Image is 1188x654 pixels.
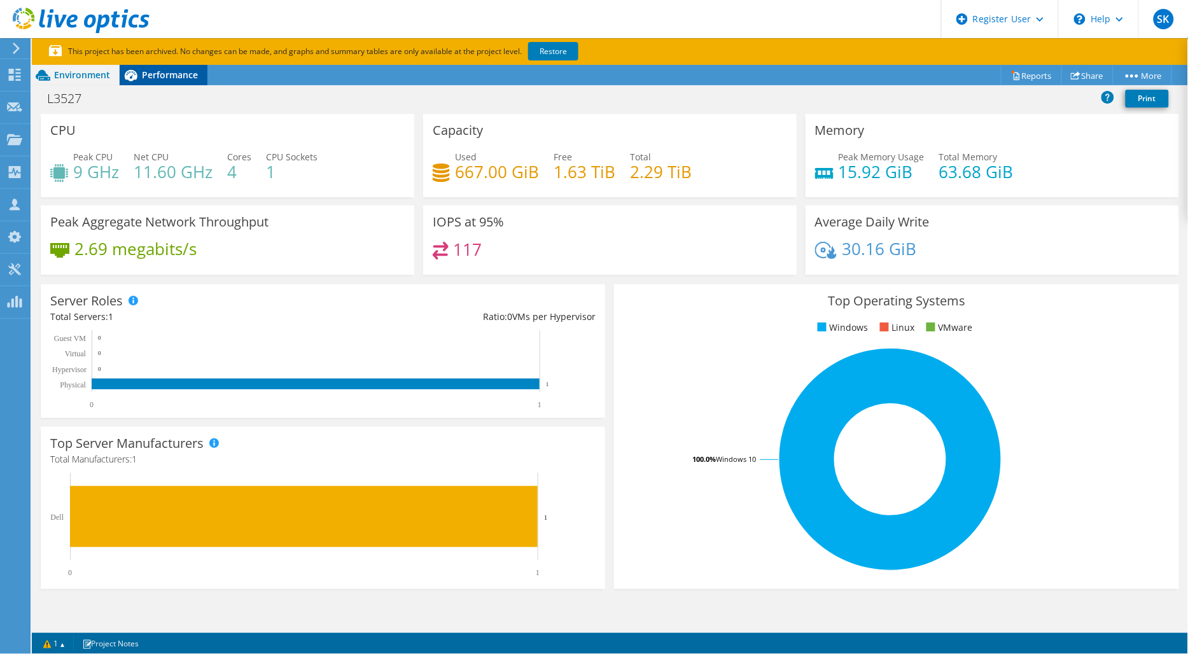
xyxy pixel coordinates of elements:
text: Physical [60,380,86,389]
text: 0 [98,350,101,356]
tspan: Windows 10 [716,454,756,464]
text: 0 [98,335,101,341]
text: Guest VM [54,334,86,343]
h4: Total Manufacturers: [50,452,596,466]
h3: Server Roles [50,294,123,308]
li: Linux [877,321,915,335]
tspan: 100.0% [692,454,716,464]
a: Print [1126,90,1169,108]
h3: Average Daily Write [815,215,930,229]
a: More [1113,66,1172,85]
h3: Top Operating Systems [624,294,1169,308]
span: Net CPU [134,151,169,163]
text: 1 [544,513,548,521]
h4: 11.60 GHz [134,165,213,179]
span: 1 [108,310,113,323]
span: Free [554,151,572,163]
h4: 9 GHz [73,165,119,179]
h4: 667.00 GiB [455,165,539,179]
h4: 2.29 TiB [630,165,692,179]
h4: 4 [227,165,251,179]
a: 1 [34,636,74,651]
span: SK [1154,9,1174,29]
div: Total Servers: [50,310,323,324]
h3: IOPS at 95% [433,215,504,229]
text: 1 [546,381,549,387]
h4: 1 [266,165,318,179]
span: 1 [132,453,137,465]
span: 0 [507,310,512,323]
text: Dell [50,513,64,522]
h4: 117 [454,242,482,256]
li: VMware [923,321,973,335]
span: Peak Memory Usage [839,151,925,163]
text: 1 [538,400,542,409]
h4: 30.16 GiB [842,242,916,256]
li: Windows [814,321,869,335]
span: CPU Sockets [266,151,318,163]
text: 0 [98,366,101,372]
h3: Capacity [433,123,483,137]
div: Ratio: VMs per Hypervisor [323,310,596,324]
h3: CPU [50,123,76,137]
span: Peak CPU [73,151,113,163]
svg: \n [1074,13,1086,25]
span: Total Memory [939,151,998,163]
a: Project Notes [73,636,148,651]
h4: 1.63 TiB [554,165,615,179]
a: Share [1061,66,1114,85]
h4: 15.92 GiB [839,165,925,179]
span: Cores [227,151,251,163]
span: Performance [142,69,198,81]
text: 0 [90,400,94,409]
span: Used [455,151,477,163]
text: Virtual [65,349,87,358]
text: Hypervisor [52,365,87,374]
h4: 63.68 GiB [939,165,1014,179]
p: This project has been archived. No changes can be made, and graphs and summary tables are only av... [49,45,673,59]
text: 0 [68,568,72,577]
h3: Memory [815,123,865,137]
a: Reports [1001,66,1062,85]
h1: L3527 [41,92,101,106]
span: Environment [54,69,110,81]
h3: Top Server Manufacturers [50,436,204,450]
h3: Peak Aggregate Network Throughput [50,215,269,229]
a: Restore [528,42,578,60]
span: Total [630,151,651,163]
h4: 2.69 megabits/s [74,242,197,256]
text: 1 [536,568,540,577]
